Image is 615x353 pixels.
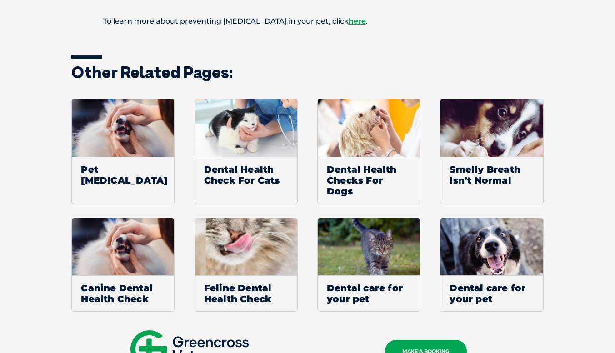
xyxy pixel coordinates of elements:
a: here [349,17,366,25]
button: Search [597,41,606,50]
a: Dental Health Checks For Dogs [317,99,420,204]
a: Pet [MEDICAL_DATA] [71,99,175,204]
span: Smelly Breath Isn’t Normal [440,157,543,193]
span: Canine Dental Health Check [72,275,174,311]
span: Dental care for your pet [318,275,420,311]
h3: Other related pages: [71,64,544,80]
span: Dental Health Checks For Dogs [318,157,420,204]
a: Dental care for your pet [317,218,420,312]
a: Canine Dental Health Check [71,218,175,312]
a: Dental Health Check For Cats [195,99,298,204]
span: Dental Health Check For Cats [195,157,297,193]
p: To learn more about preventing [MEDICAL_DATA] in your pet, click . [71,13,544,30]
a: Smelly Breath Isn’t Normal [440,99,543,204]
span: Pet [MEDICAL_DATA] [72,157,174,193]
span: Feline Dental Health Check [195,275,297,311]
a: Feline Dental Health Check [195,218,298,312]
a: Dental care for your pet [440,218,543,312]
span: Dental care for your pet [440,275,543,311]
